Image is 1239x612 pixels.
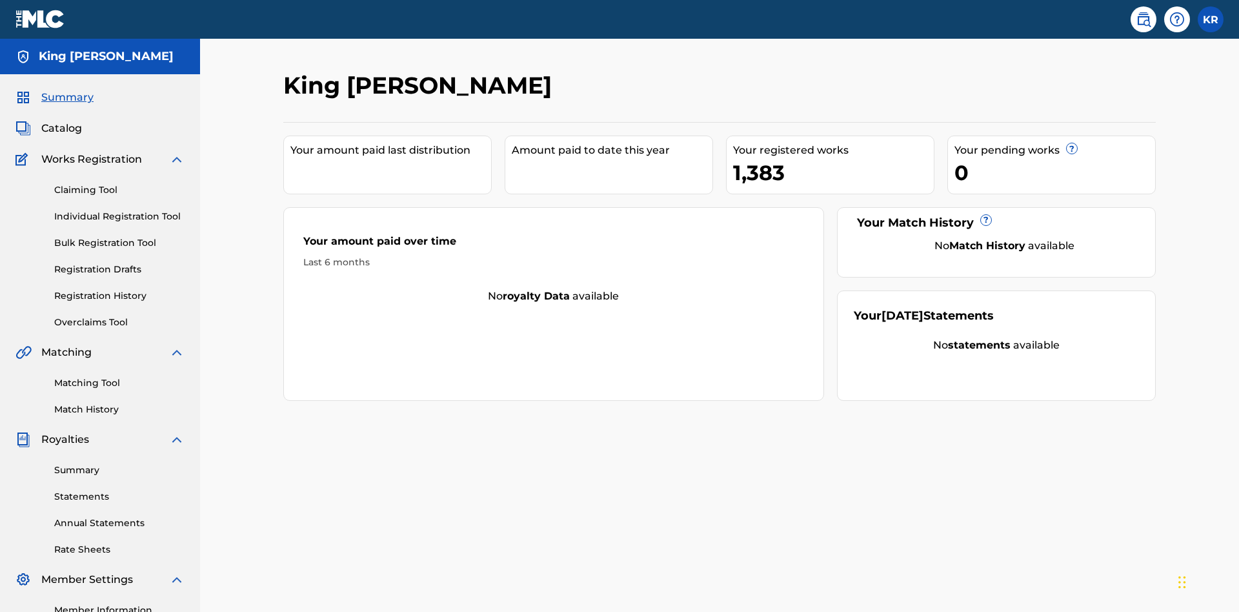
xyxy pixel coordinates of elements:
img: Matching [15,345,32,360]
a: Annual Statements [54,516,185,530]
img: Royalties [15,432,31,447]
span: Royalties [41,432,89,447]
img: Accounts [15,49,31,65]
img: search [1136,12,1151,27]
img: expand [169,345,185,360]
img: expand [169,432,185,447]
a: Statements [54,490,185,504]
span: Matching [41,345,92,360]
span: [DATE] [881,309,923,323]
a: SummarySummary [15,90,94,105]
div: User Menu [1198,6,1224,32]
a: Bulk Registration Tool [54,236,185,250]
div: Your amount paid over time [303,234,804,256]
div: Your pending works [954,143,1155,158]
h2: King [PERSON_NAME] [283,71,558,100]
div: No available [284,289,823,304]
a: Registration Drafts [54,263,185,276]
span: ? [1067,143,1077,154]
img: help [1169,12,1185,27]
div: Help [1164,6,1190,32]
img: MLC Logo [15,10,65,28]
h5: King McTesterson [39,49,174,64]
strong: statements [948,339,1011,351]
strong: royalty data [503,290,570,302]
iframe: Chat Widget [1174,550,1239,612]
a: Individual Registration Tool [54,210,185,223]
a: Registration History [54,289,185,303]
div: No available [854,338,1140,353]
img: expand [169,152,185,167]
a: CatalogCatalog [15,121,82,136]
div: Your Statements [854,307,994,325]
strong: Match History [949,240,1025,252]
div: Last 6 months [303,256,804,269]
span: Catalog [41,121,82,136]
div: 0 [954,158,1155,187]
a: Match History [54,403,185,416]
a: Public Search [1131,6,1156,32]
a: Summary [54,464,185,477]
span: Summary [41,90,94,105]
a: Rate Sheets [54,543,185,556]
span: ? [981,215,991,225]
span: Member Settings [41,572,133,587]
div: 1,383 [733,158,934,187]
div: Drag [1178,563,1186,602]
span: Works Registration [41,152,142,167]
div: No available [870,238,1140,254]
a: Matching Tool [54,376,185,390]
img: Catalog [15,121,31,136]
div: Your amount paid last distribution [290,143,491,158]
img: expand [169,572,185,587]
div: Your Match History [854,214,1140,232]
a: Claiming Tool [54,183,185,197]
a: Overclaims Tool [54,316,185,329]
img: Summary [15,90,31,105]
div: Your registered works [733,143,934,158]
img: Works Registration [15,152,32,167]
img: Member Settings [15,572,31,587]
div: Amount paid to date this year [512,143,712,158]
